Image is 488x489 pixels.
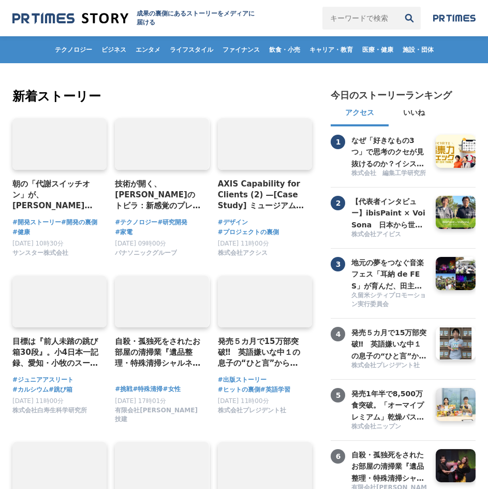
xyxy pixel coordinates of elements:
a: 株式会社アクシス [218,252,268,259]
a: #開発の裏側 [61,218,97,227]
a: #健康 [12,227,30,237]
a: #テクノロジー [115,218,157,227]
a: 技術が開く、[PERSON_NAME]のトビラ：新感覚のプレミアムシェーバー「ラムダッシュ パームイン」 [115,178,201,212]
h3: 【代表者インタビュー】ibisPaint × VoiSona 日本から世界へ届ける「つくる楽しさ」 ～アイビスがテクノスピーチと挑戦する、新しい創作文化の形成～ [351,196,428,231]
h4: 発売５カ月で15万部突破‼ 英語嫌いな中１の息子の“ひと言”から生まれた英語学習本『見るだけでわかる‼ 英語ピクト図鑑』異例ヒットの要因 [218,336,304,369]
span: [DATE] 10時30分 [12,240,64,247]
img: 成果の裏側にあるストーリーをメディアに届ける [12,11,128,25]
img: prtimes [433,14,476,22]
span: #開発ストーリー [12,218,61,227]
a: 医療・健康 [358,36,397,63]
span: 2 [331,196,345,210]
span: エンタメ [131,46,165,54]
a: 株式会社プレジデント社 [218,409,286,416]
h3: 発売５カ月で15万部突破‼ 英語嫌いな中１の息子の“ひと言”から生まれた英語学習本『見るだけでわかる‼ 英語ピクト図鑑』異例ヒットの要因 [351,327,428,362]
a: ファイナンス [218,36,264,63]
a: 久留米シティプロモーション実行委員会 [351,291,428,310]
a: #カルシウム [12,385,49,395]
a: AXIS Capability for Clients (2) —[Case Study] ミュージアムタワー京橋 「WORK with ART」 [218,178,304,212]
button: 検索 [398,7,421,30]
span: 株式会社プレジデント社 [351,361,420,370]
span: 5 [331,388,345,402]
a: エンタメ [131,36,165,63]
a: 【代表者インタビュー】ibisPaint × VoiSona 日本から世界へ届ける「つくる楽しさ」 ～アイビスがテクノスピーチと挑戦する、新しい創作文化の形成～ [351,196,428,229]
span: 株式会社プレジデント社 [218,406,286,415]
a: #女性 [162,384,180,394]
a: 株式会社 編集工学研究所 [351,169,428,179]
a: #家電 [115,227,132,237]
span: [DATE] 11時00分 [218,240,269,247]
h3: 自殺・孤独死をされたお部屋の清掃業『遺品整理・特殊清掃シャルネ』[PERSON_NAME]がBeauty [GEOGRAPHIC_DATA][PERSON_NAME][GEOGRAPHIC_DA... [351,449,428,484]
span: 1 [331,135,345,149]
h3: 地元の夢をつなぐ音楽フェス「耳納 de FES」が育んだ、田主丸の新しい景色 [351,257,428,292]
h2: 新着ストーリー [12,87,314,106]
span: [DATE] 17時01分 [115,397,166,405]
span: 医療・健康 [358,46,397,54]
a: キャリア・教育 [305,36,357,63]
a: 有限会社[PERSON_NAME]技建 [115,418,201,425]
a: 自殺・孤独死をされたお部屋の清掃業『遺品整理・特殊清掃シャルネ』[PERSON_NAME]がBeauty [GEOGRAPHIC_DATA][PERSON_NAME][GEOGRAPHIC_DA... [115,336,201,369]
a: 自殺・孤独死をされたお部屋の清掃業『遺品整理・特殊清掃シャルネ』[PERSON_NAME]がBeauty [GEOGRAPHIC_DATA][PERSON_NAME][GEOGRAPHIC_DA... [351,449,428,482]
h1: 成果の裏側にあるストーリーをメディアに届ける [137,9,260,27]
a: #跳び箱 [49,385,72,395]
span: [DATE] 09時00分 [115,240,166,247]
a: 発売５カ月で15万部突破‼ 英語嫌いな中１の息子の“ひと言”から生まれた英語学習本『見るだけでわかる‼ 英語ピクト図鑑』異例ヒットの要因 [351,327,428,360]
a: #特殊清掃 [132,384,162,394]
span: 施設・団体 [398,46,438,54]
a: #挑戦 [115,384,132,394]
span: ライフスタイル [166,46,217,54]
span: 6 [331,449,345,464]
a: 発売1年半で8,500万食突破。「オーマイプレミアム」乾燥パスタヒットの裏側と、冷凍パスタの新たな挑戦。徹底的な消費者起点で「おいしさ」を追求するニップンの歩み [351,388,428,421]
a: #英語学習 [260,385,290,395]
a: ビジネス [97,36,130,63]
span: サンスター株式会社 [12,249,68,257]
a: #ヒットの裏側 [218,385,260,395]
span: 有限会社[PERSON_NAME]技建 [115,406,201,424]
a: サンスター株式会社 [12,252,68,259]
span: [DATE] 11時00分 [12,397,64,405]
button: アクセス [331,102,389,126]
a: #研究開発 [157,218,187,227]
a: #デザイン [218,218,248,227]
span: 飲食・小売 [265,46,304,54]
span: 4 [331,327,345,341]
a: テクノロジー [51,36,96,63]
span: 久留米シティプロモーション実行委員会 [351,291,428,309]
span: ビジネス [97,46,130,54]
a: 株式会社白寿生科学研究所 [12,409,87,416]
h3: 発売1年半で8,500万食突破。「オーマイプレミアム」乾燥パスタヒットの裏側と、冷凍パスタの新たな挑戦。徹底的な消費者起点で「おいしさ」を追求するニップンの歩み [351,388,428,423]
a: #プロジェクトの裏側 [218,227,279,237]
a: 施設・団体 [398,36,438,63]
a: 朝の「代謝スイッチオン」が、[PERSON_NAME]のカラダを変える。サンスター「[GEOGRAPHIC_DATA]」から生まれた、新しい健康飲料の開発舞台裏 [12,178,98,212]
a: 成果の裏側にあるストーリーをメディアに届ける 成果の裏側にあるストーリーをメディアに届ける [12,9,260,27]
a: 目標は『前人未踏の跳び箱30段』。小4日本一記録、愛知・小牧のスーパーキッズが描く[PERSON_NAME]とは？ [12,336,98,369]
a: ライフスタイル [166,36,217,63]
a: なぜ「好きなもの3つ」で思考のクセが見抜けるのか？イシス編集学校「編集力チェック」の秘密 [351,135,428,168]
a: パナソニックグループ [115,252,177,259]
h3: なぜ「好きなもの3つ」で思考のクセが見抜けるのか？イシス編集学校「編集力チェック」の秘密 [351,135,428,169]
a: #出版ストーリー [218,375,267,385]
span: パナソニックグループ [115,249,177,257]
a: #ジュニアアスリート [12,375,73,385]
a: 地元の夢をつなぐ音楽フェス「耳納 de FES」が育んだ、田主丸の新しい景色 [351,257,428,290]
span: ファイナンス [218,46,264,54]
span: 株式会社ニップン [351,422,401,431]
